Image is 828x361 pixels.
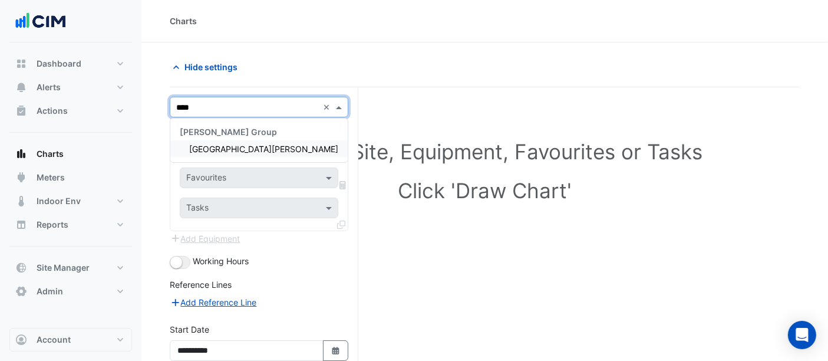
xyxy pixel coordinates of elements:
[15,58,27,70] app-icon: Dashboard
[37,219,68,231] span: Reports
[15,195,27,207] app-icon: Indoor Env
[196,139,774,164] h1: Select a Site, Equipment, Favourites or Tasks
[9,76,132,99] button: Alerts
[9,99,132,123] button: Actions
[9,280,132,303] button: Admin
[331,346,341,356] fa-icon: Select Date
[170,15,197,27] div: Charts
[37,262,90,274] span: Site Manager
[170,323,209,336] label: Start Date
[15,285,27,297] app-icon: Admin
[184,201,209,216] div: Tasks
[15,172,27,183] app-icon: Meters
[170,57,245,77] button: Hide settings
[9,142,132,166] button: Charts
[37,195,81,207] span: Indoor Env
[788,321,816,349] div: Open Intercom Messenger
[15,105,27,117] app-icon: Actions
[9,52,132,76] button: Dashboard
[37,172,65,183] span: Meters
[37,81,61,93] span: Alerts
[170,296,258,309] button: Add Reference Line
[180,127,277,137] span: [PERSON_NAME] Group
[9,256,132,280] button: Site Manager
[170,278,232,291] label: Reference Lines
[9,189,132,213] button: Indoor Env
[9,328,132,352] button: Account
[15,148,27,160] app-icon: Charts
[15,262,27,274] app-icon: Site Manager
[15,219,27,231] app-icon: Reports
[37,334,71,346] span: Account
[338,180,348,190] span: Choose Function
[37,105,68,117] span: Actions
[184,61,237,73] span: Hide settings
[9,213,132,237] button: Reports
[196,178,774,203] h1: Click 'Draw Chart'
[37,148,64,160] span: Charts
[170,119,348,162] div: Options List
[14,9,67,33] img: Company Logo
[337,219,345,229] span: Clone Favourites and Tasks from this Equipment to other Equipment
[184,171,226,186] div: Favourites
[193,256,249,266] span: Working Hours
[15,81,27,93] app-icon: Alerts
[9,166,132,189] button: Meters
[37,285,63,297] span: Admin
[323,101,333,113] span: Clear
[189,144,338,154] span: [GEOGRAPHIC_DATA][PERSON_NAME]
[37,58,81,70] span: Dashboard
